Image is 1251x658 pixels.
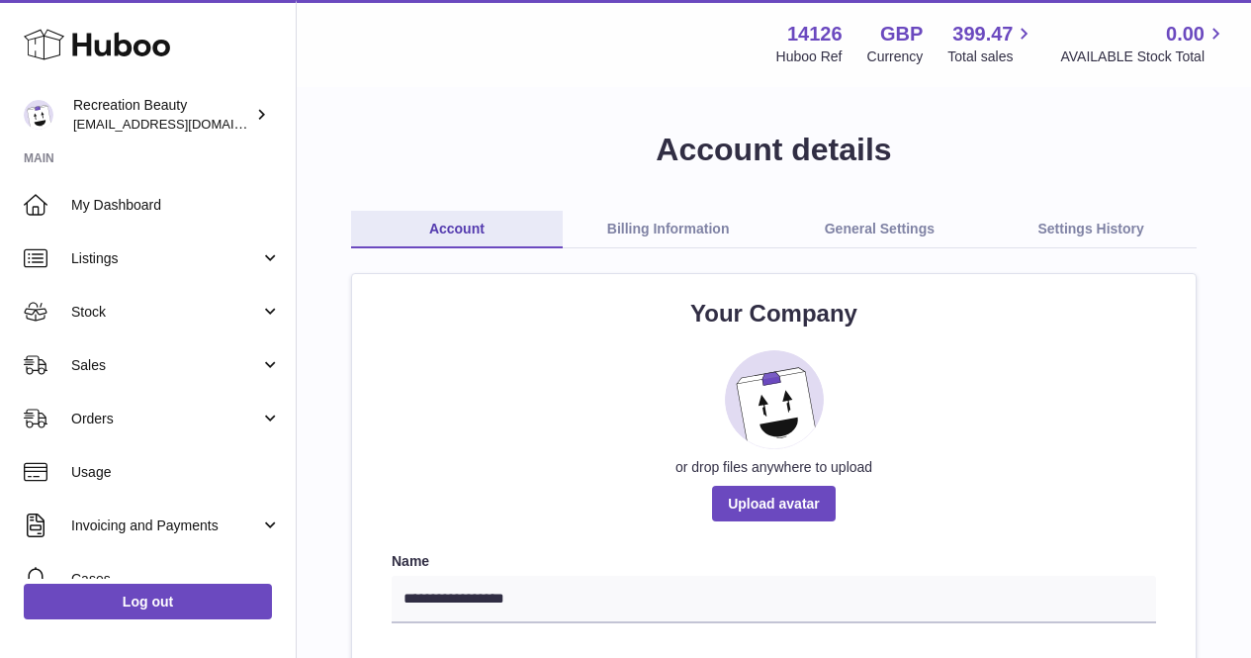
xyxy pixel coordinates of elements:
span: Total sales [947,47,1035,66]
strong: GBP [880,21,923,47]
a: 0.00 AVAILABLE Stock Total [1060,21,1227,66]
span: My Dashboard [71,196,281,215]
span: Cases [71,570,281,589]
h2: Your Company [392,298,1156,329]
strong: 14126 [787,21,843,47]
img: production@recreationbeauty.com [24,100,53,130]
div: Recreation Beauty [73,96,251,134]
span: 0.00 [1166,21,1205,47]
span: Sales [71,356,260,375]
img: placeholder_image.svg [725,350,824,449]
h1: Account details [328,129,1219,171]
span: Stock [71,303,260,322]
div: or drop files anywhere to upload [392,458,1156,477]
a: Settings History [985,211,1197,248]
span: Upload avatar [712,486,836,521]
span: Orders [71,410,260,428]
label: Name [392,552,1156,571]
a: Billing Information [563,211,774,248]
span: Listings [71,249,260,268]
a: General Settings [774,211,986,248]
span: [EMAIL_ADDRESS][DOMAIN_NAME] [73,116,291,132]
span: 399.47 [952,21,1013,47]
div: Currency [867,47,924,66]
a: Account [351,211,563,248]
span: Invoicing and Payments [71,517,260,535]
span: Usage [71,463,281,482]
a: Log out [24,584,272,619]
div: Huboo Ref [776,47,843,66]
span: AVAILABLE Stock Total [1060,47,1227,66]
a: 399.47 Total sales [947,21,1035,66]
